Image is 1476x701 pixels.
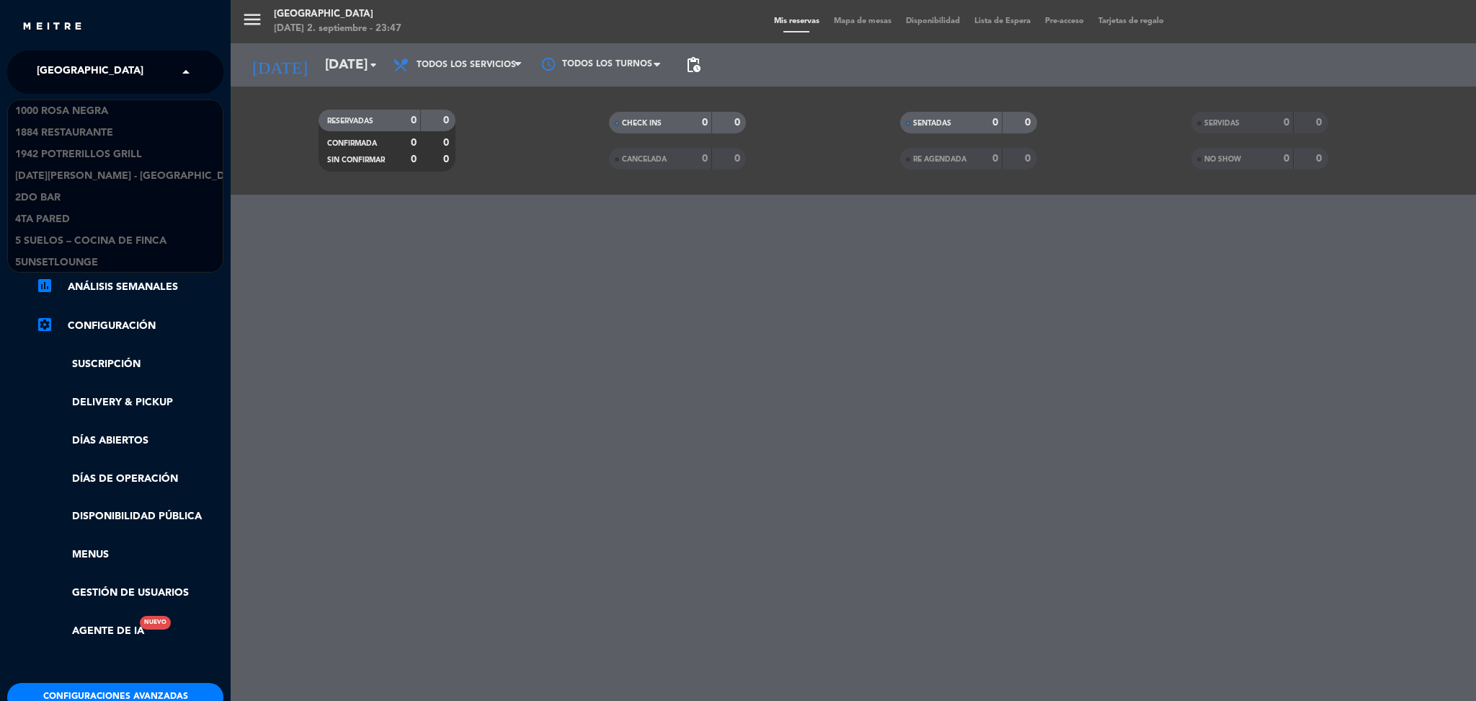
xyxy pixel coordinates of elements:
a: Delivery & Pickup [36,394,223,411]
span: 2do Bar [15,190,61,206]
span: 5 SUELOS – COCINA DE FINCA [15,233,166,250]
span: [GEOGRAPHIC_DATA] [37,57,143,87]
img: MEITRE [22,22,83,32]
span: 1000 Rosa Negra [15,103,108,120]
a: Días de Operación [36,471,223,488]
span: 1884 Restaurante [15,125,113,141]
span: pending_actions [685,56,702,74]
a: Agente de IANuevo [36,623,144,640]
span: [DATE][PERSON_NAME] - [GEOGRAPHIC_DATA][PERSON_NAME] [15,168,330,185]
span: 5unsetlounge [15,255,98,271]
i: assessment [36,277,53,294]
span: 1942 Potrerillos Grill [15,146,142,163]
a: Días abiertos [36,433,223,449]
span: 4ta Pared [15,211,70,228]
a: Disponibilidad pública [36,508,223,525]
i: settings_applications [36,316,53,333]
a: Gestión de usuarios [36,585,223,601]
div: Nuevo [140,616,171,630]
a: Menus [36,547,223,563]
a: Suscripción [36,356,223,373]
a: Configuración [36,317,223,335]
a: assessmentANÁLISIS SEMANALES [36,278,223,296]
